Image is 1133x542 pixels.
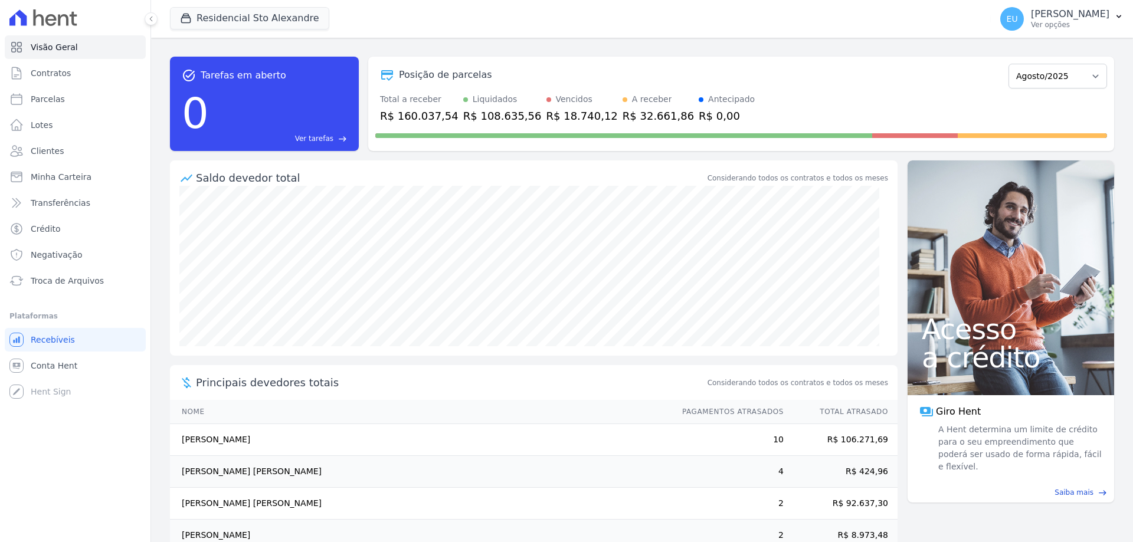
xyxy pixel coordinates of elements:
[170,488,671,520] td: [PERSON_NAME] [PERSON_NAME]
[399,68,492,82] div: Posição de parcelas
[546,108,618,124] div: R$ 18.740,12
[31,41,78,53] span: Visão Geral
[936,423,1102,473] span: A Hent determina um limite de crédito para o seu empreendimento que poderá ser usado de forma ráp...
[708,377,888,388] span: Considerando todos os contratos e todos os meses
[182,68,196,83] span: task_alt
[5,35,146,59] a: Visão Geral
[5,139,146,163] a: Clientes
[31,67,71,79] span: Contratos
[991,2,1133,35] button: EU [PERSON_NAME] Ver opções
[31,334,75,346] span: Recebíveis
[170,400,671,424] th: Nome
[671,488,784,520] td: 2
[671,424,784,456] td: 10
[31,171,91,183] span: Minha Carteira
[463,108,542,124] div: R$ 108.635,56
[31,223,61,235] span: Crédito
[31,93,65,105] span: Parcelas
[915,487,1107,498] a: Saiba mais east
[1055,487,1093,498] span: Saiba mais
[295,133,333,144] span: Ver tarefas
[31,275,104,287] span: Troca de Arquivos
[201,68,286,83] span: Tarefas em aberto
[708,173,888,183] div: Considerando todos os contratos e todos os meses
[380,93,459,106] div: Total a receber
[5,113,146,137] a: Lotes
[473,93,518,106] div: Liquidados
[623,108,694,124] div: R$ 32.661,86
[1031,8,1109,20] p: [PERSON_NAME]
[5,165,146,189] a: Minha Carteira
[170,7,329,29] button: Residencial Sto Alexandre
[632,93,672,106] div: A receber
[784,400,898,424] th: Total Atrasado
[784,488,898,520] td: R$ 92.637,30
[5,269,146,293] a: Troca de Arquivos
[922,315,1100,343] span: Acesso
[182,83,209,144] div: 0
[5,328,146,352] a: Recebíveis
[708,93,755,106] div: Antecipado
[31,360,77,372] span: Conta Hent
[31,197,90,209] span: Transferências
[1098,488,1107,497] span: east
[170,456,671,488] td: [PERSON_NAME] [PERSON_NAME]
[5,87,146,111] a: Parcelas
[196,170,705,186] div: Saldo devedor total
[5,217,146,241] a: Crédito
[922,343,1100,372] span: a crédito
[1007,15,1018,23] span: EU
[5,61,146,85] a: Contratos
[936,405,981,419] span: Giro Hent
[31,249,83,261] span: Negativação
[671,400,784,424] th: Pagamentos Atrasados
[9,309,141,323] div: Plataformas
[671,456,784,488] td: 4
[196,375,705,390] span: Principais devedores totais
[556,93,592,106] div: Vencidos
[784,424,898,456] td: R$ 106.271,69
[5,191,146,215] a: Transferências
[338,134,347,143] span: east
[31,145,64,157] span: Clientes
[214,133,347,144] a: Ver tarefas east
[699,108,755,124] div: R$ 0,00
[31,119,53,131] span: Lotes
[5,354,146,377] a: Conta Hent
[5,243,146,267] a: Negativação
[1031,20,1109,29] p: Ver opções
[380,108,459,124] div: R$ 160.037,54
[170,424,671,456] td: [PERSON_NAME]
[784,456,898,488] td: R$ 424,96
